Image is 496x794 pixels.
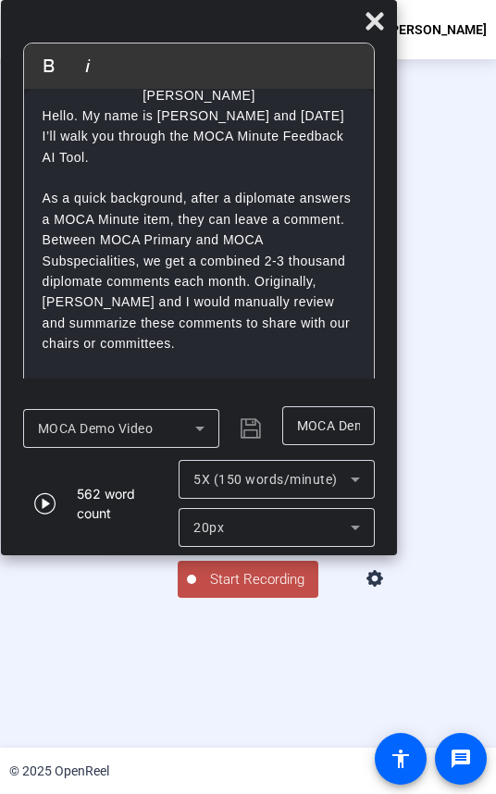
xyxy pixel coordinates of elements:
[196,569,318,590] span: Start Recording
[193,472,338,487] span: 5X (150 words/minute)
[77,484,170,523] div: 562 word count
[297,415,361,437] input: Title
[43,375,356,416] p: To help manage the volume, the ABA has developed an AI tool to streamline the process.
[38,421,154,436] span: MOCA Demo Video
[43,188,356,354] p: As a quick background, after a diplomate answers a MOCA Minute item, they can leave a comment. Be...
[390,748,412,770] mat-icon: accessibility
[43,85,356,105] p: [PERSON_NAME]
[327,19,487,41] div: Welcome, [PERSON_NAME]
[193,520,224,535] span: 20px
[450,748,472,770] mat-icon: message
[43,105,356,167] p: Hello. My name is [PERSON_NAME] and [DATE] I’ll walk you through the MOCA Minute Feedback AI Tool.
[9,762,109,781] div: © 2025 OpenReel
